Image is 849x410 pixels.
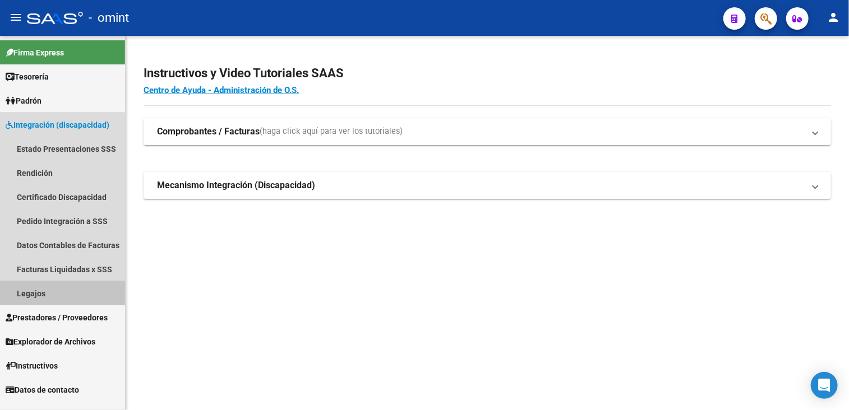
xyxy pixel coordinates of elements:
span: Explorador de Archivos [6,336,95,348]
span: Datos de contacto [6,384,79,396]
span: Firma Express [6,46,64,59]
span: Tesorería [6,71,49,83]
a: Centro de Ayuda - Administración de O.S. [144,85,299,95]
strong: Mecanismo Integración (Discapacidad) [157,179,315,192]
span: (haga click aquí para ver los tutoriales) [260,125,403,138]
h2: Instructivos y Video Tutoriales SAAS [144,63,831,84]
mat-expansion-panel-header: Comprobantes / Facturas(haga click aquí para ver los tutoriales) [144,118,831,145]
mat-expansion-panel-header: Mecanismo Integración (Discapacidad) [144,172,831,199]
mat-icon: menu [9,11,22,24]
span: Integración (discapacidad) [6,119,109,131]
strong: Comprobantes / Facturas [157,125,260,138]
span: Prestadores / Proveedores [6,311,108,324]
span: Instructivos [6,360,58,372]
mat-icon: person [827,11,840,24]
span: Padrón [6,95,41,107]
span: - omint [89,6,129,30]
div: Open Intercom Messenger [811,372,838,399]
